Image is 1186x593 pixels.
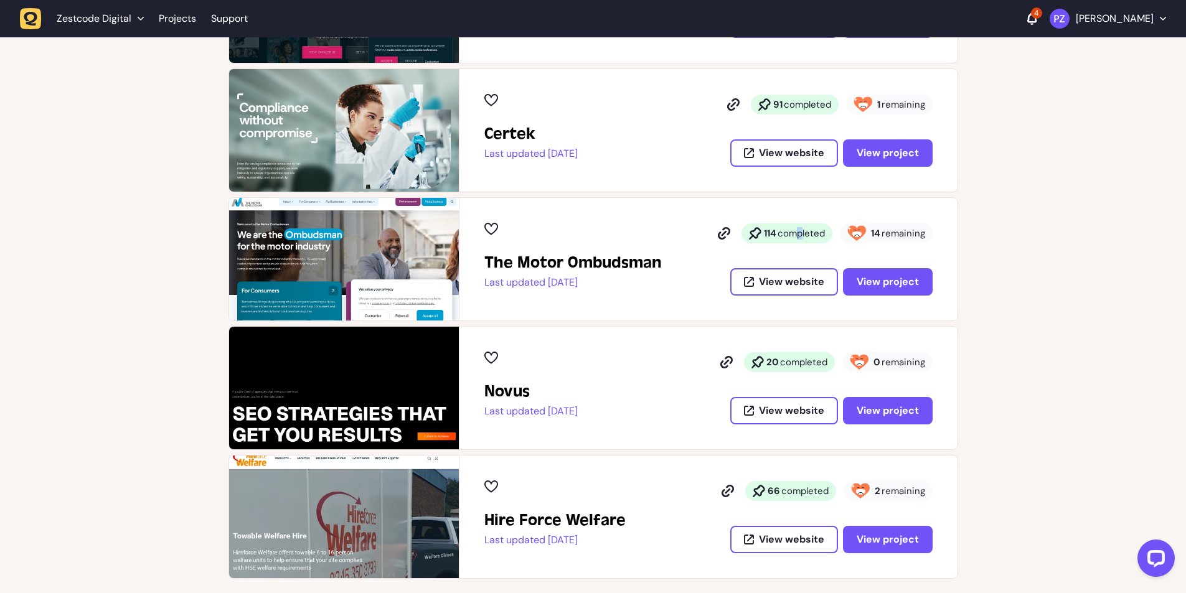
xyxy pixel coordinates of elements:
[484,276,662,289] p: Last updated [DATE]
[871,227,880,240] strong: 14
[877,98,880,111] strong: 1
[730,139,838,167] button: View website
[882,485,925,497] span: remaining
[766,356,779,368] strong: 20
[484,405,578,418] p: Last updated [DATE]
[882,227,925,240] span: remaining
[730,268,838,296] button: View website
[843,139,933,167] button: View project
[857,148,919,158] span: View project
[1127,535,1180,587] iframe: LiveChat chat widget
[857,406,919,416] span: View project
[1076,12,1154,25] p: [PERSON_NAME]
[759,535,824,544] span: View website
[857,535,919,544] span: View project
[843,397,933,424] button: View project
[229,327,459,449] img: Novus
[229,455,459,578] img: Hire Force Welfare
[857,277,919,287] span: View project
[57,12,131,25] span: Zestcode Digital
[780,356,827,368] span: completed
[484,534,626,546] p: Last updated [DATE]
[1050,9,1166,29] button: [PERSON_NAME]
[484,124,578,144] h2: Certek
[843,526,933,553] button: View project
[882,98,925,111] span: remaining
[781,485,829,497] span: completed
[882,356,925,368] span: remaining
[875,485,880,497] strong: 2
[730,526,838,553] button: View website
[784,98,831,111] span: completed
[1050,9,1070,29] img: Paris Zisis
[778,227,825,240] span: completed
[159,7,196,30] a: Projects
[229,69,459,192] img: Certek
[211,12,248,25] a: Support
[768,485,780,497] strong: 66
[484,253,662,273] h2: The Motor Ombudsman
[1031,7,1042,19] div: 4
[484,510,626,530] h2: Hire Force Welfare
[843,268,933,296] button: View project
[20,7,151,30] button: Zestcode Digital
[764,227,776,240] strong: 114
[484,381,578,401] h2: Novus
[229,198,459,320] img: The Motor Ombudsman
[759,406,824,416] span: View website
[759,148,824,158] span: View website
[759,277,824,287] span: View website
[773,98,783,111] strong: 91
[730,397,838,424] button: View website
[873,356,880,368] strong: 0
[484,147,578,160] p: Last updated [DATE]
